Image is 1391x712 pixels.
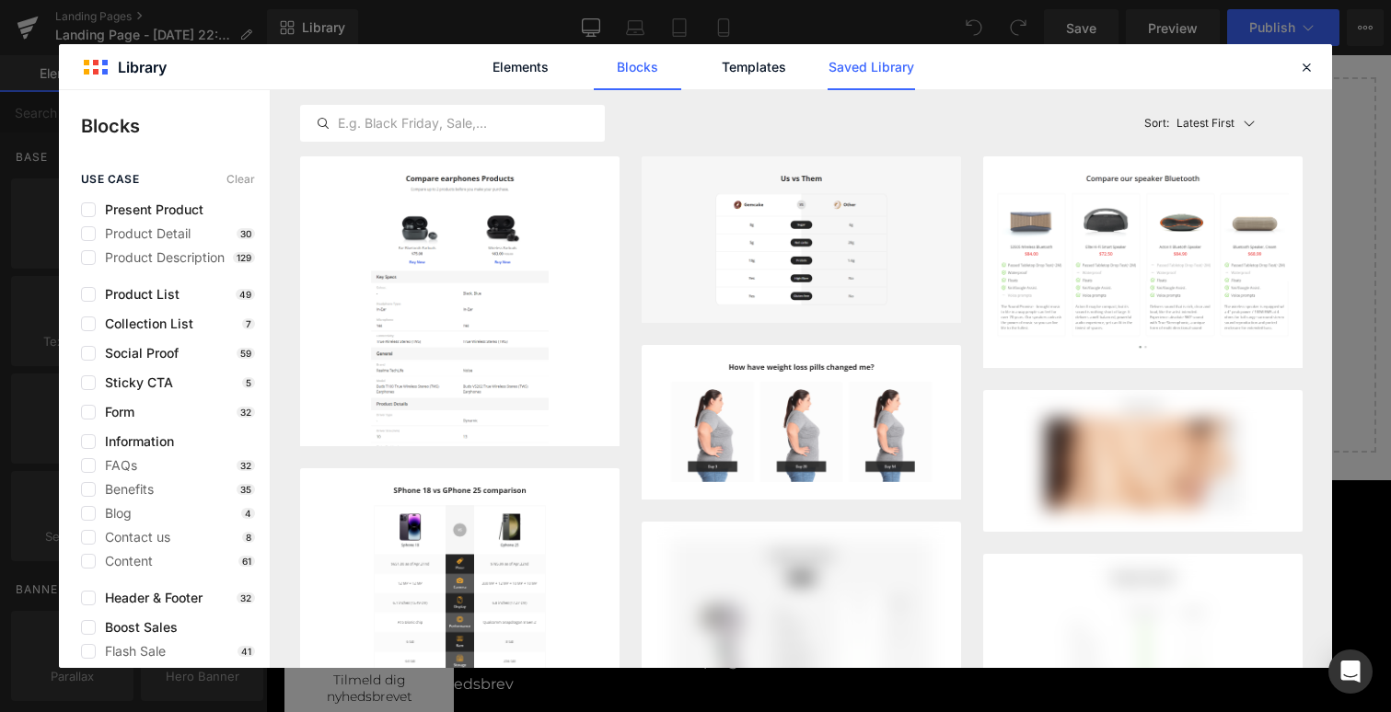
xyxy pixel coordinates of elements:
[237,407,255,418] p: 32
[573,526,718,544] a: Handelsbetingelser
[101,466,318,481] h3: OM MILL&MORTAR
[808,545,919,603] img: footerlogo.png
[237,484,255,495] p: 35
[1177,115,1235,132] p: Latest First
[96,405,134,419] span: Form
[96,202,203,217] span: Present Product
[642,156,961,323] img: image
[594,44,681,90] a: Blocks
[18,609,188,657] div: Tilmeld dig nyhedsbrevet
[101,549,157,567] a: Katalog
[1137,90,1303,156] button: Latest FirstSort:Latest First
[96,506,132,521] span: Blog
[242,377,255,388] p: 5
[96,250,225,265] span: Product Description
[238,646,255,657] p: 41
[573,549,669,567] a: Cookiepolitik
[96,434,174,449] span: Information
[337,502,397,520] a: Kontakt
[1144,117,1169,130] span: Sort:
[236,289,255,300] p: 49
[300,468,620,689] img: image
[828,44,915,90] a: Saved Library
[96,530,170,545] span: Contact us
[101,526,135,544] a: Blog
[96,554,153,568] span: Content
[96,287,180,302] span: Product List
[241,508,255,519] p: 4
[96,316,193,331] span: Collection List
[101,573,128,591] a: Job
[337,597,507,614] a: Ofte stillede spørgsmål
[300,156,620,476] img: image
[96,226,191,241] span: Product Detail
[226,173,255,186] span: Clear
[237,460,255,471] p: 32
[96,375,173,390] span: Sticky CTA
[81,112,270,140] p: Blocks
[233,252,255,263] p: 129
[301,112,604,134] input: E.g. Black Friday, Sale,...
[44,341,1081,354] p: or Drag & Drop elements from left sidebar
[237,228,255,239] p: 30
[480,290,645,327] a: Explore Template
[44,65,1081,87] p: Start building your page
[477,44,564,90] a: Elements
[1070,602,1107,638] a: Scroll to top
[573,573,754,591] a: Konkurrencebetingelser
[337,466,553,481] h3: FIND HJÆLP
[96,591,203,605] span: Header & Footer
[237,348,255,359] p: 59
[96,644,166,659] span: Flash Sale
[101,597,208,614] a: Bliv forhandler
[983,156,1303,368] img: image
[711,44,798,90] a: Templates
[337,549,502,591] a: Se Fødevarestyrelsens kontrolrapporter
[81,173,139,186] span: use case
[242,318,255,329] p: 7
[238,556,255,567] p: 61
[832,486,850,523] a: Instagram
[863,486,880,523] a: Facebook
[337,526,376,544] a: Fragt
[642,345,961,500] img: image
[808,486,820,523] a: Facebook
[237,592,255,603] p: 32
[96,620,178,635] span: Boost Sales
[61,616,146,649] span: Tilmeld dig nyhedsbrevet
[101,502,149,520] a: Om os
[242,532,255,543] p: 8
[1328,649,1373,694] div: Open Intercom Messenger
[573,466,789,481] h3: Det med småt
[96,346,179,361] span: Social Proof
[96,482,154,497] span: Benefits
[96,458,137,473] span: FAQs
[573,502,684,520] a: Privatlivspolitik
[983,390,1303,532] img: image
